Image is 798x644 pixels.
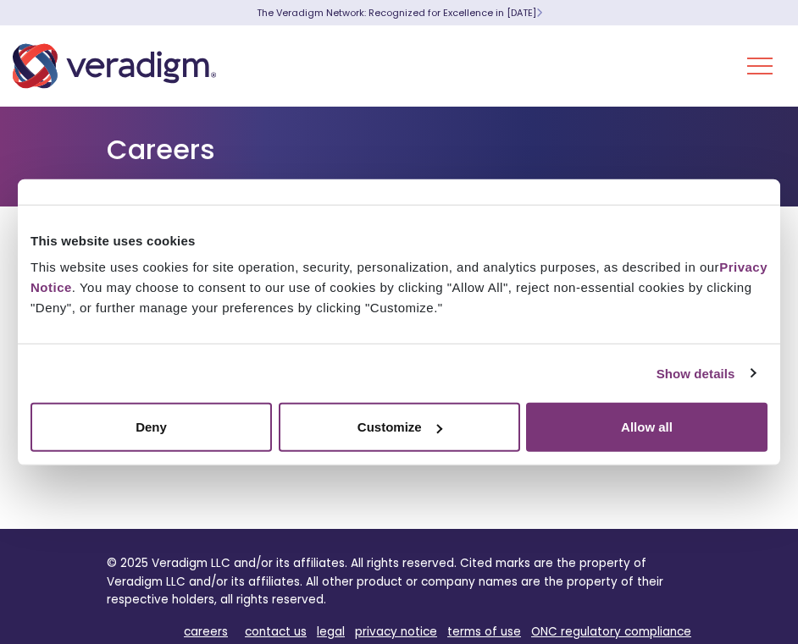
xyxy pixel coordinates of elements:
a: Privacy Notice [30,260,768,294]
div: This website uses cookies [30,230,768,250]
button: Customize [279,403,520,452]
a: ONC regulatory compliance [531,624,691,640]
a: legal [317,624,345,640]
a: terms of use [447,624,521,640]
img: Veradigm logo [13,38,216,94]
a: The Veradigm Network: Recognized for Excellence in [DATE]Learn More [257,6,542,19]
button: Deny [30,403,272,452]
span: Learn More [536,6,542,19]
p: © 2025 Veradigm LLC and/or its affiliates. All rights reserved. Cited marks are the property of V... [107,554,691,609]
div: This website uses cookies for site operation, security, personalization, and analytics purposes, ... [30,257,768,318]
button: Toggle Navigation Menu [747,44,773,88]
button: Allow all [526,403,768,452]
a: Show details [657,363,755,383]
a: contact us [245,624,307,640]
a: careers [184,624,228,640]
h1: Careers [107,134,691,166]
a: privacy notice [355,624,437,640]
